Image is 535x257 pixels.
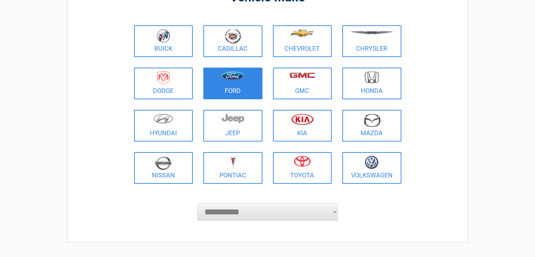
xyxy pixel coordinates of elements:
[221,71,244,80] img: ford
[273,68,332,99] a: GMC
[134,152,193,184] a: Nissan
[134,68,193,99] a: Dodge
[291,29,314,37] img: chevrolet
[342,152,401,184] a: Volkswagen
[273,25,332,57] a: Chevrolet
[273,110,332,142] a: Kia
[134,110,193,142] a: Hyundai
[134,25,193,57] a: Buick
[291,113,313,125] img: kia
[203,110,262,142] a: Jeep
[157,71,170,85] img: dodge
[294,156,311,167] img: toyota
[342,25,401,57] a: Chrysler
[225,29,241,44] img: cadillac
[222,113,244,123] img: jeep
[157,29,170,43] img: buick
[363,113,381,127] img: mazda
[229,156,236,169] img: pontiac
[203,68,262,99] a: Ford
[350,31,393,35] img: chrysler
[342,68,401,99] a: Honda
[203,25,262,57] a: Cadillac
[342,110,401,142] a: Mazda
[365,156,378,169] img: volkswagen
[273,152,332,184] a: Toyota
[155,156,172,170] img: nissan
[153,113,173,124] img: hyundai
[203,152,262,184] a: Pontiac
[364,71,379,83] img: honda
[289,72,315,78] img: gmc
